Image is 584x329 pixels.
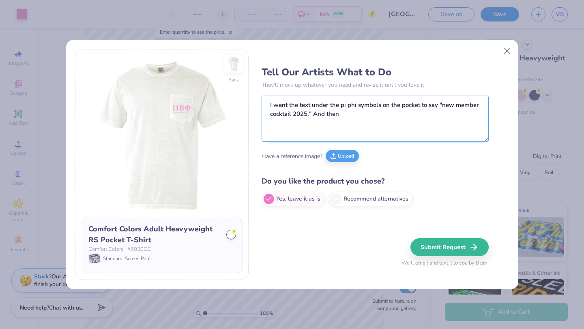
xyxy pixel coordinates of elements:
[103,255,151,262] span: Standard: Screen Print
[262,152,322,160] span: Have a reference image?
[262,175,489,187] h4: Do you like the product you chose?
[262,66,489,78] h3: Tell Our Artists What to Do
[88,224,221,246] div: Comfort Colors Adult Heavyweight RS Pocket T-Shirt
[228,76,239,83] div: Back
[401,259,489,267] span: We’ll email and text it to you by 8 pm.
[81,55,243,217] img: Front
[262,81,489,89] p: They’ll mock up whatever you need and revise it until you love it.
[262,192,325,206] label: Yes, leave it as is
[127,246,151,254] span: # 6030CC
[88,246,123,254] span: Comfort Colors
[329,192,413,206] label: Recommend alternatives
[262,96,489,142] textarea: I want the text under the pi phi symbols on the pocket to say "new member cocktail 2025." And then
[326,150,359,162] button: Upload
[410,238,489,256] button: Submit Request
[89,254,100,263] img: Standard: Screen Print
[499,43,515,59] button: Close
